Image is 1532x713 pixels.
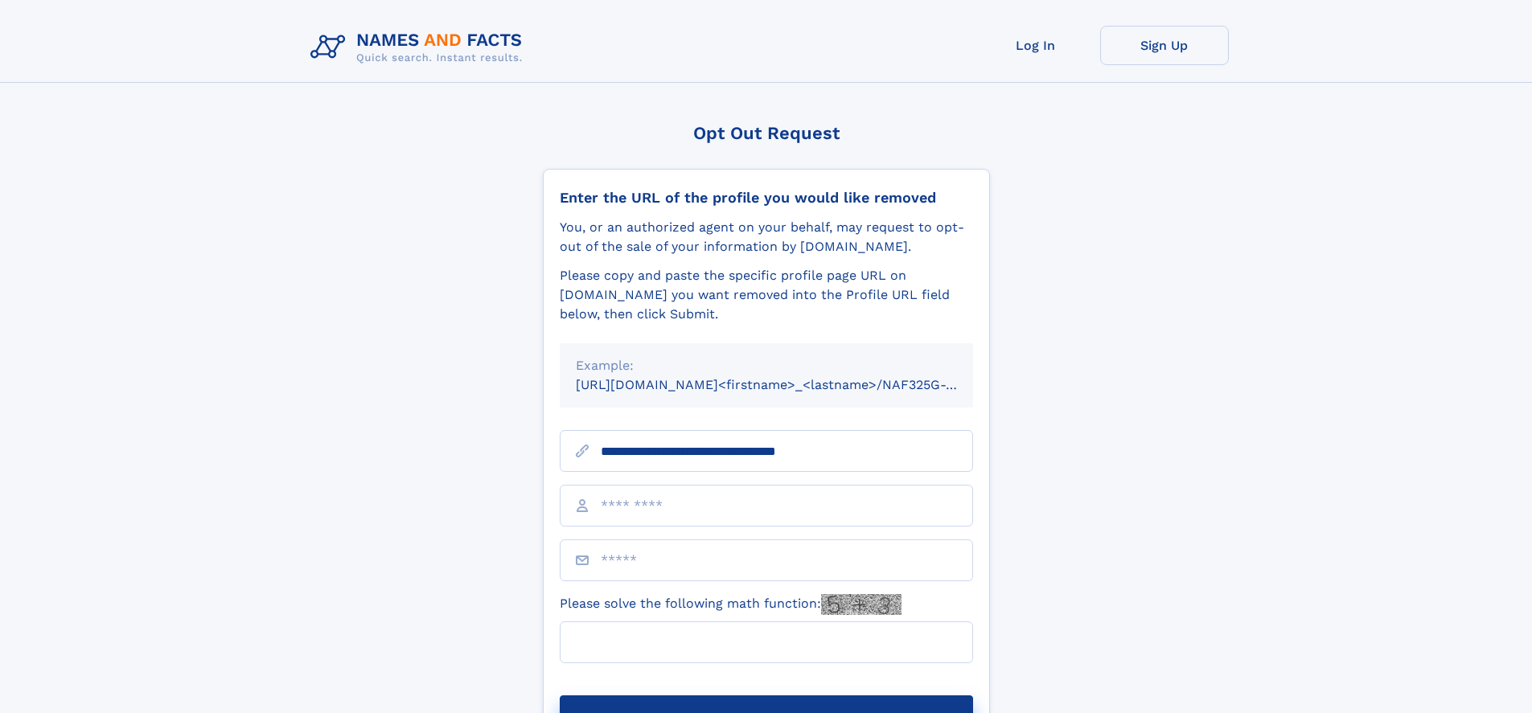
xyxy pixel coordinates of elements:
div: Please copy and paste the specific profile page URL on [DOMAIN_NAME] you want removed into the Pr... [560,266,973,324]
div: You, or an authorized agent on your behalf, may request to opt-out of the sale of your informatio... [560,218,973,256]
div: Opt Out Request [543,123,990,143]
div: Example: [576,356,957,375]
small: [URL][DOMAIN_NAME]<firstname>_<lastname>/NAF325G-xxxxxxxx [576,377,1004,392]
div: Enter the URL of the profile you would like removed [560,189,973,207]
a: Sign Up [1100,26,1229,65]
img: Logo Names and Facts [304,26,536,69]
label: Please solve the following math function: [560,594,902,615]
a: Log In [971,26,1100,65]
